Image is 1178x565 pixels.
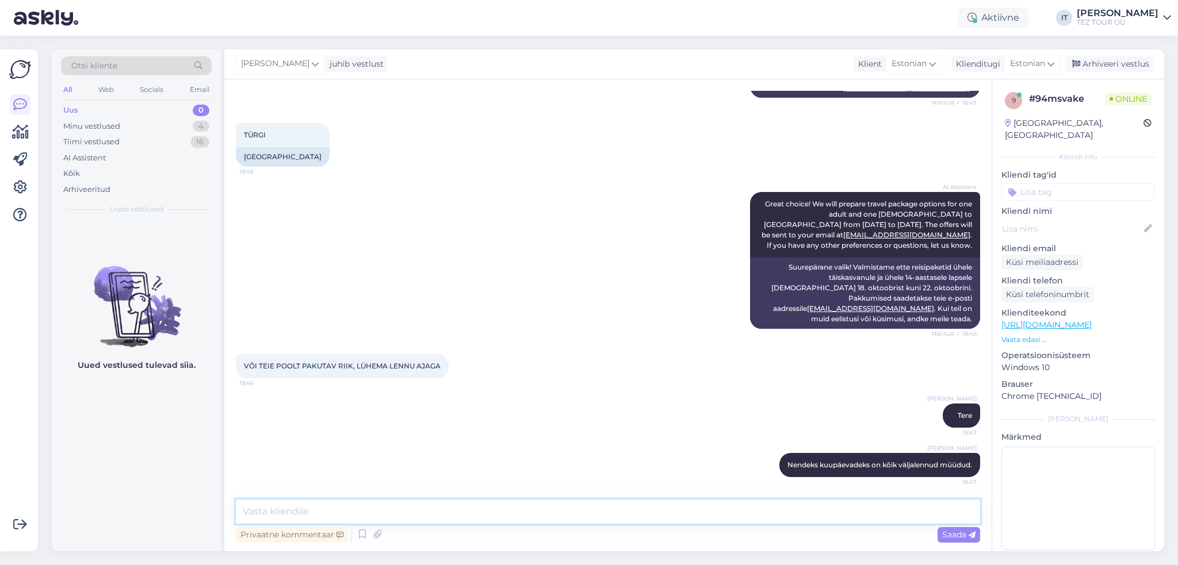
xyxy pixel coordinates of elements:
div: Arhiveeritud [63,184,110,195]
div: Minu vestlused [63,121,120,132]
span: Estonian [892,57,927,70]
span: 18:46 [239,379,282,387]
div: Küsi telefoninumbrit [1001,287,1094,302]
img: Askly Logo [9,59,31,80]
div: # 94msvake [1029,92,1105,106]
div: Socials [137,82,166,97]
div: Suurepärane valik! Valmistame ette reisipaketid ühele täiskasvanule ja ühele 14-aastasele lapsele... [750,257,980,329]
span: Saada [942,529,976,540]
div: All [61,82,74,97]
div: Privaatne kommentaar [236,527,348,543]
span: [PERSON_NAME] [927,444,977,452]
span: 18:47 [934,428,977,437]
a: [URL][DOMAIN_NAME] [1001,320,1092,330]
span: Nähtud ✓ 18:46 [932,329,977,338]
span: 9 [1012,96,1016,105]
span: TÜRGI [244,130,266,139]
a: [EMAIL_ADDRESS][DOMAIN_NAME] [807,304,934,313]
span: Tere [958,411,972,420]
p: Brauser [1001,378,1155,390]
div: [PERSON_NAME] [1077,9,1158,18]
span: Estonian [1010,57,1045,70]
p: Kliendi telefon [1001,275,1155,287]
div: Uus [63,105,78,116]
div: AI Assistent [63,152,106,164]
div: Tiimi vestlused [63,136,120,148]
div: [GEOGRAPHIC_DATA], [GEOGRAPHIC_DATA] [1005,117,1143,141]
p: Märkmed [1001,431,1155,443]
p: Klienditeekond [1001,307,1155,319]
div: Arhiveeri vestlus [1065,56,1154,72]
span: Nendeks kuupäevadeks on kõik väljalennud müüdud. [787,460,972,469]
p: Vaata edasi ... [1001,335,1155,345]
div: Kliendi info [1001,152,1155,162]
div: 4 [193,121,209,132]
img: No chats [52,245,221,349]
div: Web [96,82,116,97]
p: Chrome [TECHNICAL_ID] [1001,390,1155,402]
div: [GEOGRAPHIC_DATA] [236,147,330,167]
div: 0 [193,105,209,116]
div: Klient [854,58,882,70]
span: Otsi kliente [71,60,117,72]
p: Kliendi nimi [1001,205,1155,217]
p: Windows 10 [1001,362,1155,374]
div: IT [1056,10,1072,26]
p: Kliendi email [1001,243,1155,255]
div: Aktiivne [958,7,1028,28]
span: Nähtud ✓ 18:45 [932,98,977,107]
div: Kõik [63,168,80,179]
div: TEZ TOUR OÜ [1077,18,1158,27]
input: Lisa tag [1001,183,1155,201]
span: Online [1105,93,1152,105]
span: 18:47 [934,478,977,486]
span: 18:46 [239,167,282,176]
span: [PERSON_NAME] [241,57,309,70]
span: AI Assistent [934,183,977,191]
span: VÕI TEIE POOLT PAKUTAV RIIK, LÜHEMA LENNU AJAGA [244,362,441,370]
p: Operatsioonisüsteem [1001,349,1155,362]
div: Klienditugi [951,58,1000,70]
div: Email [188,82,212,97]
a: [PERSON_NAME]TEZ TOUR OÜ [1077,9,1171,27]
span: Great choice! We will prepare travel package options for one adult and one [DEMOGRAPHIC_DATA] to ... [762,199,974,249]
div: 16 [190,136,209,148]
input: Lisa nimi [1002,222,1142,235]
p: Kliendi tag'id [1001,169,1155,181]
span: Uued vestlused [110,204,163,214]
div: Küsi meiliaadressi [1001,255,1083,270]
div: [PERSON_NAME] [1001,414,1155,424]
a: [EMAIL_ADDRESS][DOMAIN_NAME] [843,230,970,239]
p: Uued vestlused tulevad siia. [78,359,196,371]
span: [PERSON_NAME] [927,394,977,403]
div: juhib vestlust [325,58,384,70]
